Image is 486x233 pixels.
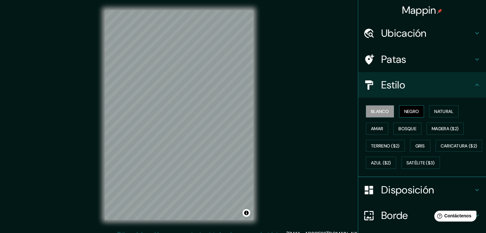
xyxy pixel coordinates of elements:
font: Borde [381,209,408,222]
font: Azul ($2) [371,160,391,166]
font: Negro [404,109,419,114]
font: Amar [371,126,383,132]
font: Ubicación [381,26,427,40]
font: Bosque [398,126,416,132]
font: Blanco [371,109,389,114]
div: Ubicación [358,20,486,46]
font: Estilo [381,78,405,92]
button: Madera ($2) [427,123,464,135]
font: Disposición [381,183,434,197]
button: Amar [366,123,388,135]
div: Borde [358,203,486,228]
font: Satélite ($3) [406,160,435,166]
font: Natural [434,109,453,114]
button: Blanco [366,105,394,117]
font: Caricatura ($2) [441,143,477,149]
button: Gris [410,140,430,152]
font: Gris [415,143,425,149]
img: pin-icon.png [437,9,442,14]
div: Disposición [358,177,486,203]
canvas: Mapa [105,10,253,220]
button: Bosque [393,123,421,135]
button: Terreno ($2) [366,140,405,152]
div: Estilo [358,72,486,98]
font: Patas [381,53,406,66]
button: Satélite ($3) [401,157,440,169]
button: Activar o desactivar atribución [243,209,250,217]
div: Patas [358,47,486,72]
button: Natural [429,105,459,117]
iframe: Lanzador de widgets de ayuda [429,208,479,226]
button: Caricatura ($2) [436,140,482,152]
button: Azul ($2) [366,157,396,169]
font: Madera ($2) [432,126,459,132]
font: Terreno ($2) [371,143,400,149]
font: Mappin [402,4,436,17]
button: Negro [399,105,424,117]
